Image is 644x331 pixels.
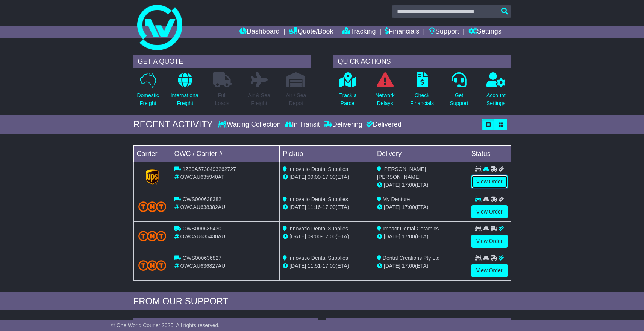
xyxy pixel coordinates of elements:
a: DomesticFreight [136,72,159,111]
p: Air & Sea Freight [248,92,270,107]
span: 09:00 [308,233,321,239]
img: TNT_Domestic.png [138,260,167,270]
span: 17:00 [402,233,415,239]
div: Waiting Collection [218,121,282,129]
div: - (ETA) [283,262,371,270]
p: Get Support [450,92,468,107]
a: Track aParcel [339,72,357,111]
img: TNT_Domestic.png [138,201,167,212]
a: View Order [471,205,508,218]
img: TNT_Domestic.png [138,231,167,241]
span: Impact Dental Ceramics [383,226,439,232]
div: (ETA) [377,203,465,211]
div: (ETA) [377,181,465,189]
a: Financials [385,26,419,38]
span: OWCAU636827AU [180,263,225,269]
a: Support [429,26,459,38]
span: Innovatio Dental Supplies [288,166,348,172]
span: 11:16 [308,204,321,210]
td: Status [468,145,511,162]
div: GET A QUOTE [133,55,311,68]
span: 11:51 [308,263,321,269]
a: Quote/Book [289,26,333,38]
td: Delivery [374,145,468,162]
span: 17:00 [402,204,415,210]
span: OWCAU638382AU [180,204,225,210]
span: OWS000636827 [182,255,221,261]
span: Innovatio Dental Supplies [288,196,348,202]
span: [PERSON_NAME] [PERSON_NAME] [377,166,426,180]
div: Delivered [364,121,402,129]
div: - (ETA) [283,233,371,241]
div: RECENT ACTIVITY - [133,119,218,130]
a: CheckFinancials [410,72,434,111]
p: Check Financials [410,92,434,107]
td: Carrier [133,145,171,162]
span: 17:00 [323,263,336,269]
span: 17:00 [323,233,336,239]
span: 09:00 [308,174,321,180]
div: (ETA) [377,233,465,241]
div: FROM OUR SUPPORT [133,296,511,307]
a: NetworkDelays [375,72,395,111]
a: GetSupport [449,72,468,111]
span: 1Z30A5730493262727 [182,166,236,172]
span: [DATE] [289,204,306,210]
p: Domestic Freight [137,92,159,107]
a: View Order [471,175,508,188]
td: OWC / Carrier # [171,145,280,162]
p: Air / Sea Depot [286,92,306,107]
a: InternationalFreight [170,72,200,111]
span: My Denture [383,196,410,202]
p: Network Delays [375,92,394,107]
span: 17:00 [323,204,336,210]
a: Dashboard [239,26,280,38]
span: OWS000635430 [182,226,221,232]
span: 17:00 [402,263,415,269]
span: Innovatio Dental Supplies [288,255,348,261]
span: [DATE] [289,174,306,180]
span: OWCAU635430AU [180,233,225,239]
span: [DATE] [384,263,400,269]
span: © One World Courier 2025. All rights reserved. [111,322,220,328]
div: (ETA) [377,262,465,270]
a: Settings [468,26,502,38]
span: [DATE] [384,182,400,188]
p: Full Loads [213,92,232,107]
span: OWCAU635940AT [180,174,224,180]
span: [DATE] [384,233,400,239]
a: AccountSettings [486,72,506,111]
div: - (ETA) [283,173,371,181]
div: In Transit [283,121,322,129]
a: View Order [471,264,508,277]
span: 17:00 [402,182,415,188]
div: Delivering [322,121,364,129]
a: View Order [471,235,508,248]
span: [DATE] [289,233,306,239]
div: QUICK ACTIONS [333,55,511,68]
a: Tracking [342,26,376,38]
span: Innovatio Dental Supplies [288,226,348,232]
span: 17:00 [323,174,336,180]
span: [DATE] [384,204,400,210]
p: Account Settings [486,92,506,107]
p: Track a Parcel [339,92,357,107]
span: [DATE] [289,263,306,269]
div: - (ETA) [283,203,371,211]
span: OWS000638382 [182,196,221,202]
img: GetCarrierServiceLogo [146,169,159,185]
td: Pickup [280,145,374,162]
p: International Freight [171,92,200,107]
span: Dental Creations Pty Ltd [383,255,440,261]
